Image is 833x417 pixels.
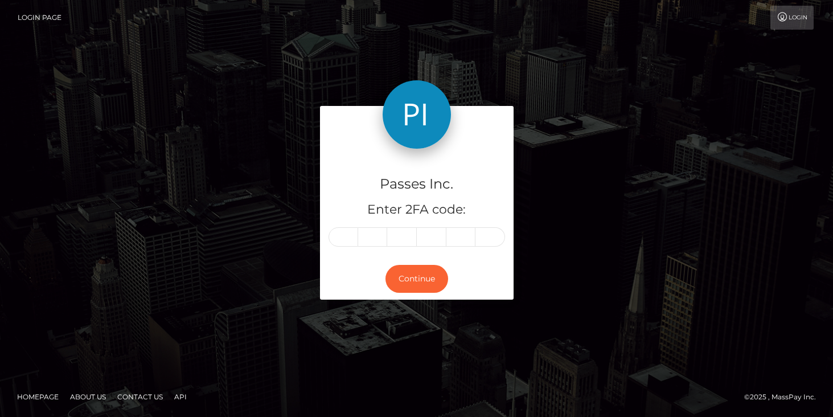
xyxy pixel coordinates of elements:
h4: Passes Inc. [329,174,505,194]
button: Continue [385,265,448,293]
a: Homepage [13,388,63,406]
a: API [170,388,191,406]
img: Passes Inc. [383,80,451,149]
a: Login Page [18,6,61,30]
div: © 2025 , MassPay Inc. [744,391,824,403]
h5: Enter 2FA code: [329,201,505,219]
a: Login [770,6,814,30]
a: About Us [65,388,110,406]
a: Contact Us [113,388,167,406]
